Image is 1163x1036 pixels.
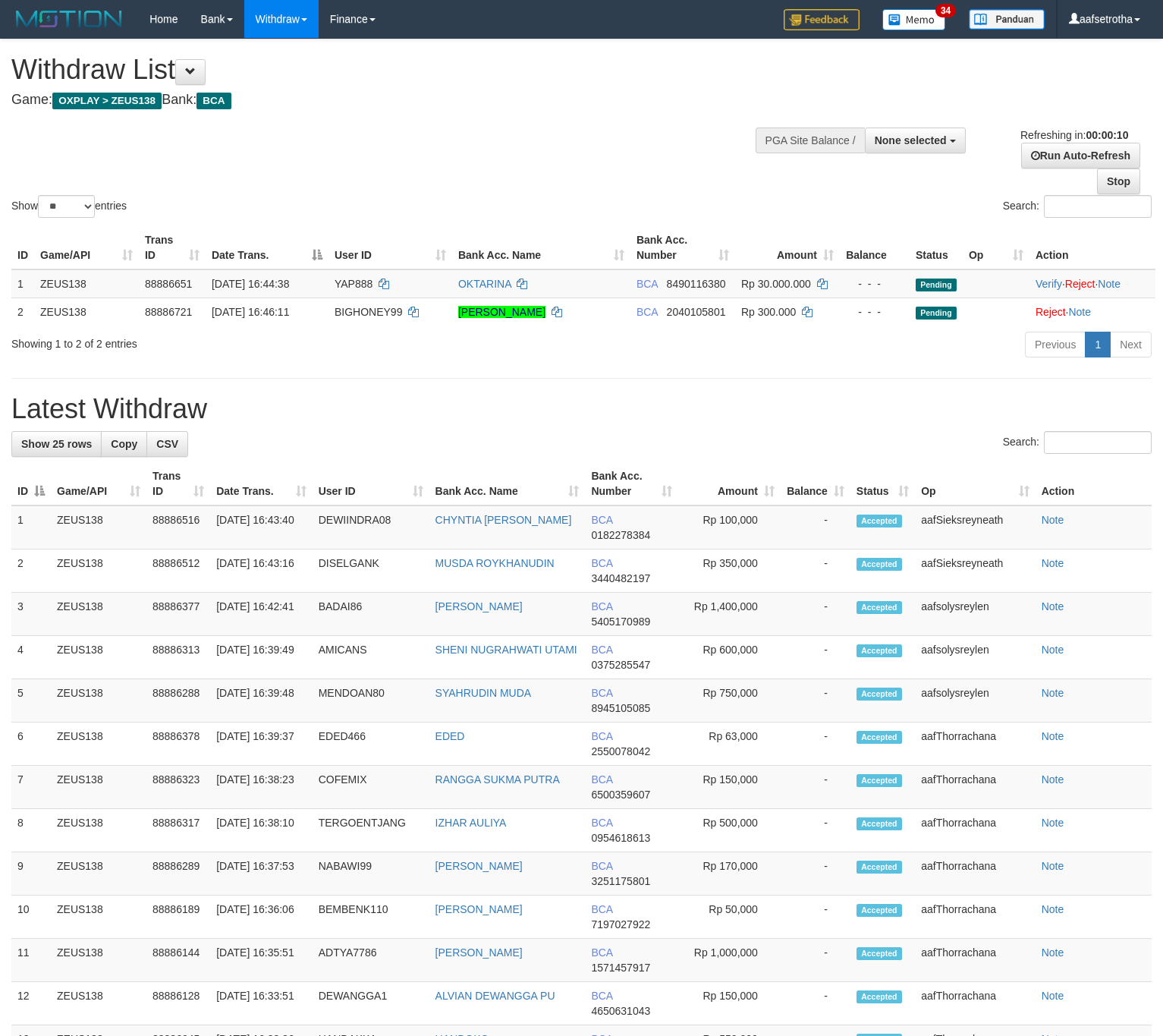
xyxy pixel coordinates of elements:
[915,549,1035,593] td: aafSieksreyneath
[51,723,146,766] td: ZEUS138
[591,557,612,569] span: BCA
[630,226,735,269] th: Bank Acc. Number: activate to sort column ascending
[857,601,902,614] span: Accepted
[591,832,650,844] span: Copy 0954618613 to clipboard
[11,226,34,269] th: ID
[915,636,1035,679] td: aafsolysreylen
[146,549,210,593] td: 88886512
[591,1005,650,1017] span: Copy 4650631043 to clipboard
[591,600,612,612] span: BCA
[435,990,555,1002] a: ALVIAN DEWANGGA PU
[51,766,146,809] td: ZEUS138
[212,278,289,290] span: [DATE] 16:44:38
[313,982,429,1025] td: DEWANGGA1
[678,723,781,766] td: Rp 63,000
[915,896,1035,939] td: aafThorrachana
[1042,644,1064,656] a: Note
[678,636,781,679] td: Rp 600,000
[11,636,51,679] td: 4
[585,462,677,505] th: Bank Acc. Number: activate to sort column ascending
[916,307,957,320] span: Pending
[915,505,1035,549] td: aafSieksreyneath
[781,505,850,549] td: -
[435,600,523,612] a: [PERSON_NAME]
[741,278,811,290] span: Rp 30.000.000
[313,462,429,505] th: User ID: activate to sort column ascending
[313,766,429,809] td: COFEMIX
[1042,860,1064,872] a: Note
[1029,269,1155,298] td: · ·
[735,226,840,269] th: Amount: activate to sort column ascending
[667,278,726,290] span: Copy 8490116380 to clipboard
[1110,332,1152,357] a: Next
[857,515,902,527] span: Accepted
[591,789,650,801] span: Copy 6500359607 to clipboard
[915,593,1035,636] td: aafsolysreylen
[51,809,146,852] td: ZEUS138
[1020,129,1128,141] span: Refreshing in:
[1042,990,1064,1002] a: Note
[915,766,1035,809] td: aafThorrachana
[857,904,902,917] span: Accepted
[11,852,51,896] td: 9
[915,723,1035,766] td: aafThorrachana
[34,298,139,326] td: ZEUS138
[34,269,139,298] td: ZEUS138
[1044,195,1152,218] input: Search:
[210,636,312,679] td: [DATE] 16:39:49
[678,462,781,505] th: Amount: activate to sort column ascending
[1021,143,1140,168] a: Run Auto-Refresh
[313,593,429,636] td: BADAI86
[1042,903,1064,915] a: Note
[591,644,612,656] span: BCA
[781,939,850,982] td: -
[1042,557,1064,569] a: Note
[435,687,532,699] a: SYAHRUDIN MUDA
[1097,168,1140,194] a: Stop
[591,572,650,584] span: Copy 3440482197 to clipboard
[591,687,612,699] span: BCA
[756,128,865,153] div: PGA Site Balance /
[313,896,429,939] td: BEMBENK110
[857,861,902,874] span: Accepted
[11,55,760,85] h1: Withdraw List
[846,304,904,320] div: - - -
[435,773,560,786] a: RANGGA SUKMA PUTRA
[146,431,188,457] a: CSV
[591,773,612,786] span: BCA
[591,875,650,887] span: Copy 3251175801 to clipboard
[146,982,210,1025] td: 88886128
[335,278,372,290] span: YAP888
[1042,514,1064,526] a: Note
[11,93,760,108] h4: Game: Bank:
[11,939,51,982] td: 11
[210,593,312,636] td: [DATE] 16:42:41
[51,462,146,505] th: Game/API: activate to sort column ascending
[591,903,612,915] span: BCA
[11,394,1152,424] h1: Latest Withdraw
[452,226,630,269] th: Bank Acc. Name: activate to sort column ascending
[11,679,51,723] td: 5
[38,195,95,218] select: Showentries
[591,730,612,742] span: BCA
[313,505,429,549] td: DEWIINDRA08
[1036,306,1066,318] a: Reject
[591,514,612,526] span: BCA
[435,817,507,829] a: IZHAR AULIYA
[139,226,206,269] th: Trans ID: activate to sort column ascending
[857,817,902,830] span: Accepted
[781,462,850,505] th: Balance: activate to sort column ascending
[781,593,850,636] td: -
[51,679,146,723] td: ZEUS138
[915,982,1035,1025] td: aafThorrachana
[857,774,902,787] span: Accepted
[146,679,210,723] td: 88886288
[146,766,210,809] td: 88886323
[678,982,781,1025] td: Rp 150,000
[196,93,231,109] span: BCA
[1042,730,1064,742] a: Note
[781,723,850,766] td: -
[591,918,650,931] span: Copy 7197027922 to clipboard
[11,330,473,351] div: Showing 1 to 2 of 2 entries
[678,852,781,896] td: Rp 170,000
